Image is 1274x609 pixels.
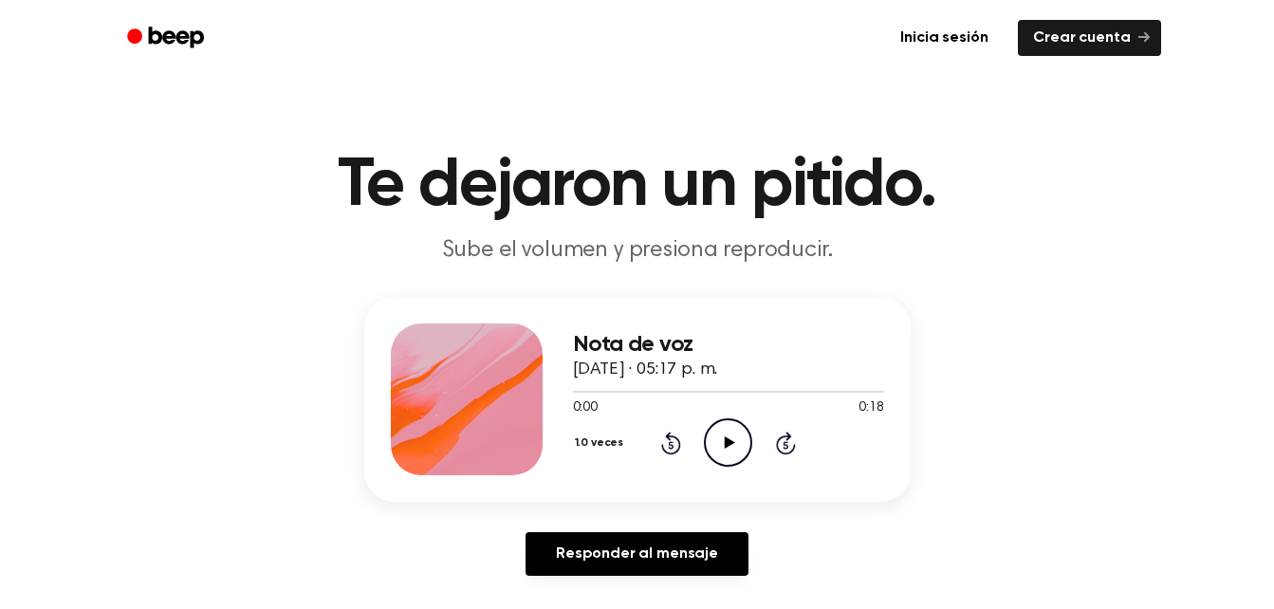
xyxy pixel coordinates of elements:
[273,235,1002,267] p: Sube el volumen y presiona reproducir.
[881,16,1006,60] a: Inicia sesión
[114,20,221,57] a: Pitido
[859,398,883,418] span: 0:18
[526,532,748,576] a: Responder al mensaje
[573,332,884,358] h3: Nota de voz
[573,427,632,459] button: 1.0 veces
[1033,28,1130,48] font: Crear cuenta
[152,152,1123,220] h1: Te dejaron un pitido.
[573,361,718,378] span: [DATE] · 05:17 p. m.
[1018,20,1160,56] a: Crear cuenta
[573,398,598,418] span: 0:00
